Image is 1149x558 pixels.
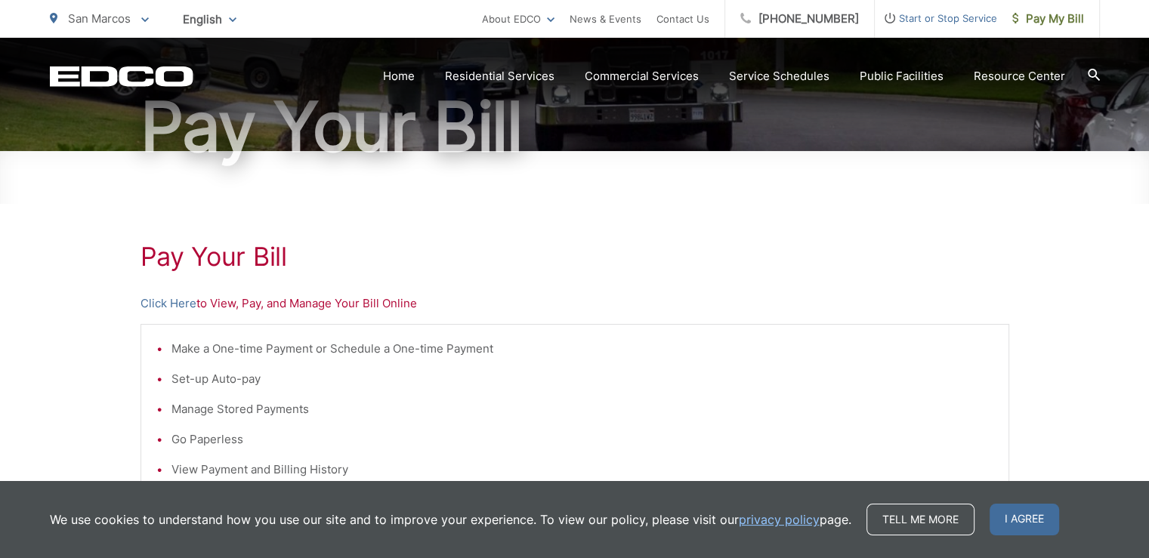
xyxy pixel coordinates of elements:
[585,67,699,85] a: Commercial Services
[171,461,993,479] li: View Payment and Billing History
[445,67,554,85] a: Residential Services
[739,510,820,529] a: privacy policy
[171,370,993,388] li: Set-up Auto-pay
[860,67,944,85] a: Public Facilities
[729,67,829,85] a: Service Schedules
[656,10,709,28] a: Contact Us
[482,10,554,28] a: About EDCO
[171,6,248,32] span: English
[171,340,993,358] li: Make a One-time Payment or Schedule a One-time Payment
[171,430,993,449] li: Go Paperless
[383,67,415,85] a: Home
[171,400,993,418] li: Manage Stored Payments
[50,89,1100,165] h1: Pay Your Bill
[570,10,641,28] a: News & Events
[50,66,193,87] a: EDCD logo. Return to the homepage.
[68,11,131,26] span: San Marcos
[974,67,1065,85] a: Resource Center
[141,242,1009,272] h1: Pay Your Bill
[1012,10,1084,28] span: Pay My Bill
[141,294,1009,313] p: to View, Pay, and Manage Your Bill Online
[141,294,196,313] a: Click Here
[50,510,851,529] p: We use cookies to understand how you use our site and to improve your experience. To view our pol...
